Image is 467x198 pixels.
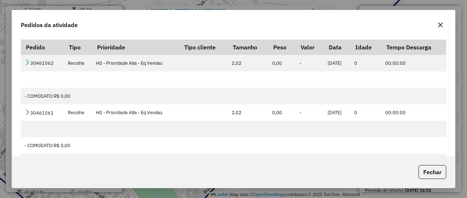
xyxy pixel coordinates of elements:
[269,154,296,170] td: 0,00
[269,55,296,71] td: 0,00
[68,60,84,66] span: Recolha
[92,104,180,121] td: H0 - Prioridade Alta - Eq Vendas
[324,55,350,71] td: [DATE]
[269,40,296,55] th: Peso
[179,40,228,55] th: Tipo cliente
[21,40,64,55] th: Pedido
[296,40,324,55] th: Valor
[21,20,78,29] span: Pedidos da atividade
[350,154,381,170] td: 0
[92,40,180,55] th: Prioridade
[24,93,442,100] div: - COMODATO:
[269,104,296,121] td: 0,00
[228,40,269,55] th: Tamanho
[382,104,446,121] td: 00:00:00
[350,55,381,71] td: 0
[228,104,269,121] td: 2,02
[382,154,446,170] td: 00:00:00
[228,55,269,71] td: 2,02
[296,154,324,170] td: -
[350,40,381,55] th: Idade
[21,104,64,121] td: 30461561
[24,142,442,149] div: - COMODATO:
[21,55,64,71] td: 30461562
[382,40,446,55] th: Tempo Descarga
[64,40,92,55] th: Tipo
[68,109,84,116] span: Recolha
[324,104,350,121] td: [DATE]
[296,104,324,121] td: -
[21,154,64,170] td: 30461564
[54,93,70,99] span: R$ 0,00
[350,104,381,121] td: 0
[418,165,446,179] button: Fechar
[324,154,350,170] td: [DATE]
[228,154,269,170] td: 1,01
[54,142,70,149] span: R$ 0,00
[324,40,350,55] th: Data
[92,55,180,71] td: H0 - Prioridade Alta - Eq Vendas
[92,154,180,170] td: H0 - Prioridade Alta - Eq Vendas
[382,55,446,71] td: 00:00:00
[296,55,324,71] td: -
